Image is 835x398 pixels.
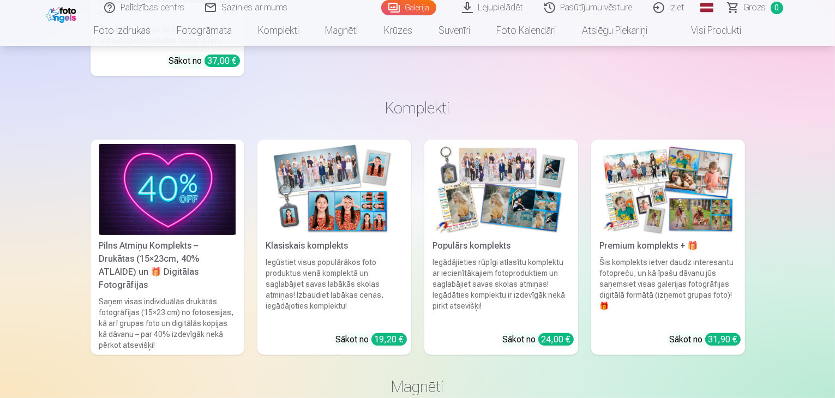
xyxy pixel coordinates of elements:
img: Pilns Atmiņu Komplekts – Drukātas (15×23cm, 40% ATLAIDE) un 🎁 Digitālas Fotogrāfijas [99,144,236,235]
a: Foto kalendāri [483,15,569,46]
img: Populārs komplekts [433,144,569,235]
div: 24,00 € [538,333,574,346]
img: Premium komplekts + 🎁 [600,144,736,235]
div: Pilns Atmiņu Komplekts – Drukātas (15×23cm, 40% ATLAIDE) un 🎁 Digitālas Fotogrāfijas [95,239,240,292]
div: Iegūstiet visus populārākos foto produktus vienā komplektā un saglabājiet savas labākās skolas at... [262,257,407,324]
a: Krūzes [371,15,425,46]
a: Atslēgu piekariņi [569,15,660,46]
img: /fa1 [46,4,79,23]
div: Sākot no [169,55,240,68]
div: Sākot no [670,333,741,346]
div: Sākot no [503,333,574,346]
div: 19,20 € [371,333,407,346]
a: Visi produkti [660,15,754,46]
span: 0 [771,2,783,14]
div: Iegādājieties rūpīgi atlasītu komplektu ar iecienītākajiem fotoproduktiem un saglabājiet savas sk... [429,257,574,324]
h3: Komplekti [99,98,736,118]
div: Klasiskais komplekts [262,239,407,252]
div: Populārs komplekts [429,239,574,252]
div: 31,90 € [705,333,741,346]
a: Premium komplekts + 🎁 Premium komplekts + 🎁Šis komplekts ietver daudz interesantu fotopreču, un k... [591,140,745,355]
a: Suvenīri [425,15,483,46]
img: Klasiskais komplekts [266,144,403,235]
div: Sākot no [336,333,407,346]
span: Grozs [744,1,766,14]
div: Premium komplekts + 🎁 [596,239,741,252]
div: Saņem visas individuālās drukātās fotogrāfijas (15×23 cm) no fotosesijas, kā arī grupas foto un d... [95,296,240,351]
a: Klasiskais komplektsKlasiskais komplektsIegūstiet visus populārākos foto produktus vienā komplekt... [257,140,411,355]
a: Magnēti [312,15,371,46]
h3: Magnēti [99,377,736,396]
a: Foto izdrukas [81,15,164,46]
a: Populārs komplektsPopulārs komplektsIegādājieties rūpīgi atlasītu komplektu ar iecienītākajiem fo... [424,140,578,355]
a: Pilns Atmiņu Komplekts – Drukātas (15×23cm, 40% ATLAIDE) un 🎁 Digitālas Fotogrāfijas Pilns Atmiņu... [91,140,244,355]
div: Šis komplekts ietver daudz interesantu fotopreču, un kā īpašu dāvanu jūs saņemsiet visas galerija... [596,257,741,324]
a: Fotogrāmata [164,15,245,46]
div: 37,00 € [205,55,240,67]
a: Komplekti [245,15,312,46]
